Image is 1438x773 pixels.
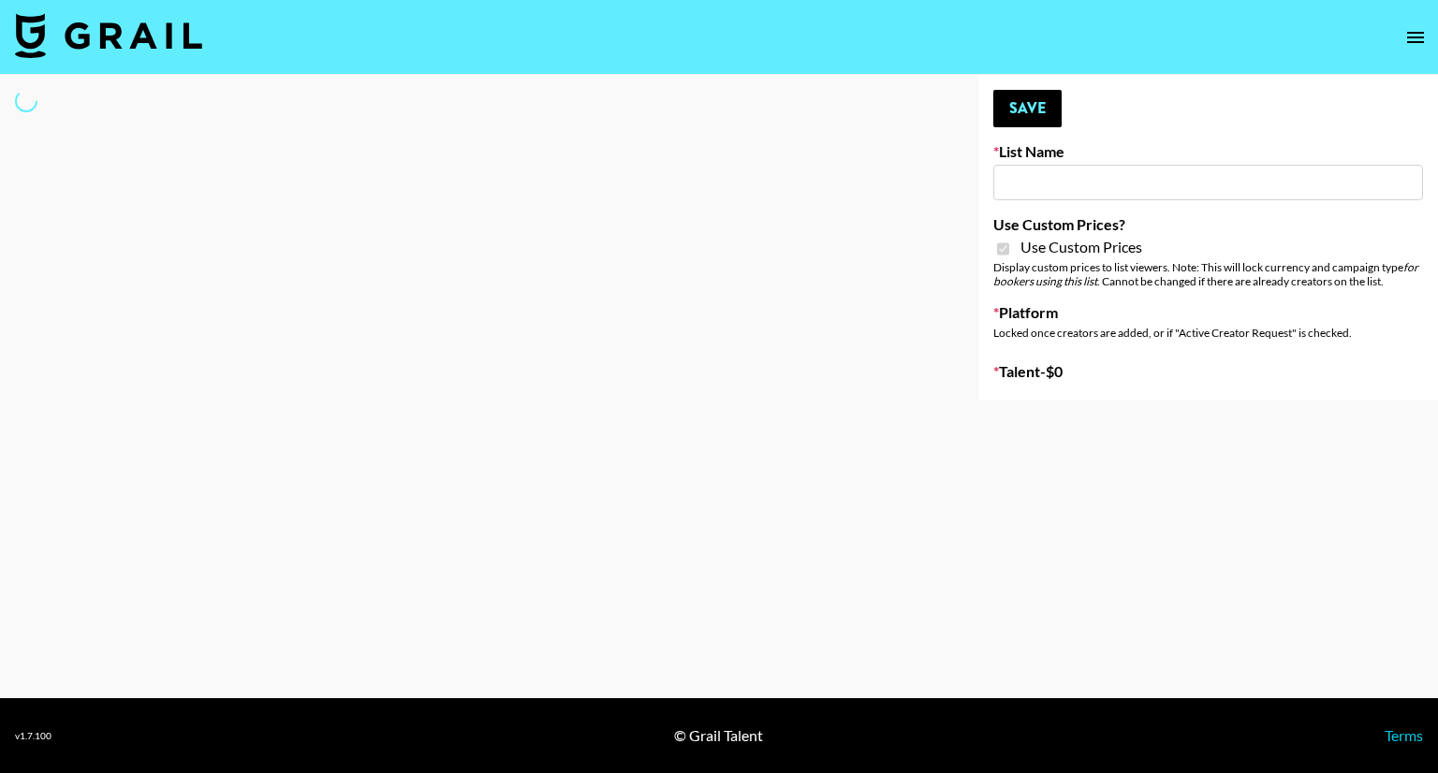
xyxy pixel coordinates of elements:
[993,303,1423,322] label: Platform
[1020,238,1142,256] span: Use Custom Prices
[993,326,1423,340] div: Locked once creators are added, or if "Active Creator Request" is checked.
[674,726,763,745] div: © Grail Talent
[1397,19,1434,56] button: open drawer
[993,215,1423,234] label: Use Custom Prices?
[993,260,1418,288] em: for bookers using this list
[15,730,51,742] div: v 1.7.100
[993,362,1423,381] label: Talent - $ 0
[993,260,1423,288] div: Display custom prices to list viewers. Note: This will lock currency and campaign type . Cannot b...
[993,142,1423,161] label: List Name
[15,13,202,58] img: Grail Talent
[1385,726,1423,744] a: Terms
[993,90,1062,127] button: Save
